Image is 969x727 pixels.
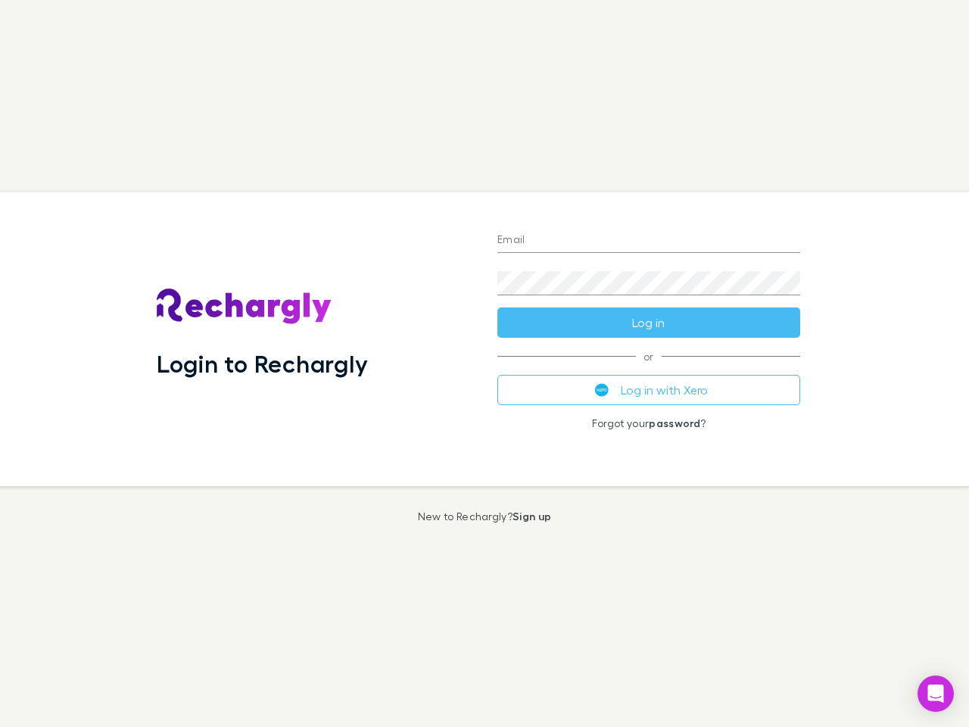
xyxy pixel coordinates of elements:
p: Forgot your ? [497,417,800,429]
a: password [649,417,700,429]
div: Open Intercom Messenger [918,676,954,712]
button: Log in [497,307,800,338]
a: Sign up [513,510,551,523]
img: Xero's logo [595,383,609,397]
p: New to Rechargly? [418,510,552,523]
h1: Login to Rechargly [157,349,368,378]
span: or [497,356,800,357]
button: Log in with Xero [497,375,800,405]
img: Rechargly's Logo [157,289,332,325]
